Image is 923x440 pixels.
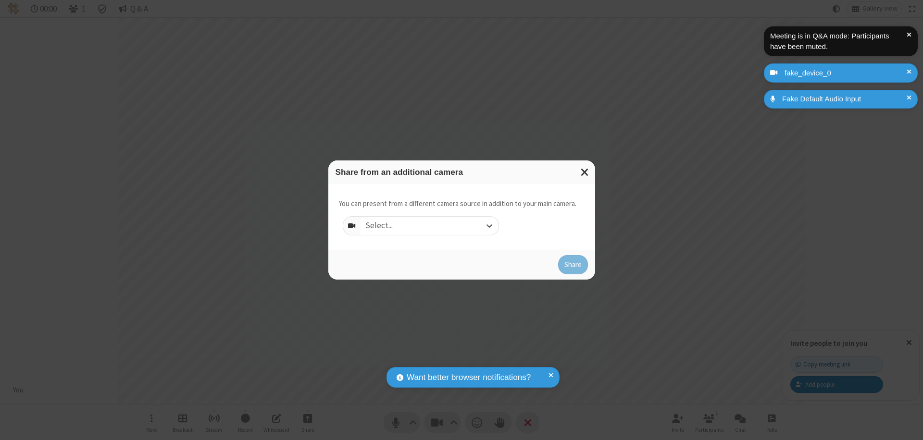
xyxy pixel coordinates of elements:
[339,198,576,209] p: You can present from a different camera source in addition to your main camera.
[781,68,911,79] div: fake_device_0
[770,31,907,52] div: Meeting is in Q&A mode: Participants have been muted.
[575,160,595,184] button: Close modal
[407,371,531,384] span: Want better browser notifications?
[558,255,588,274] button: Share
[779,94,911,105] div: Fake Default Audio Input
[336,168,588,177] h3: Share from an additional camera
